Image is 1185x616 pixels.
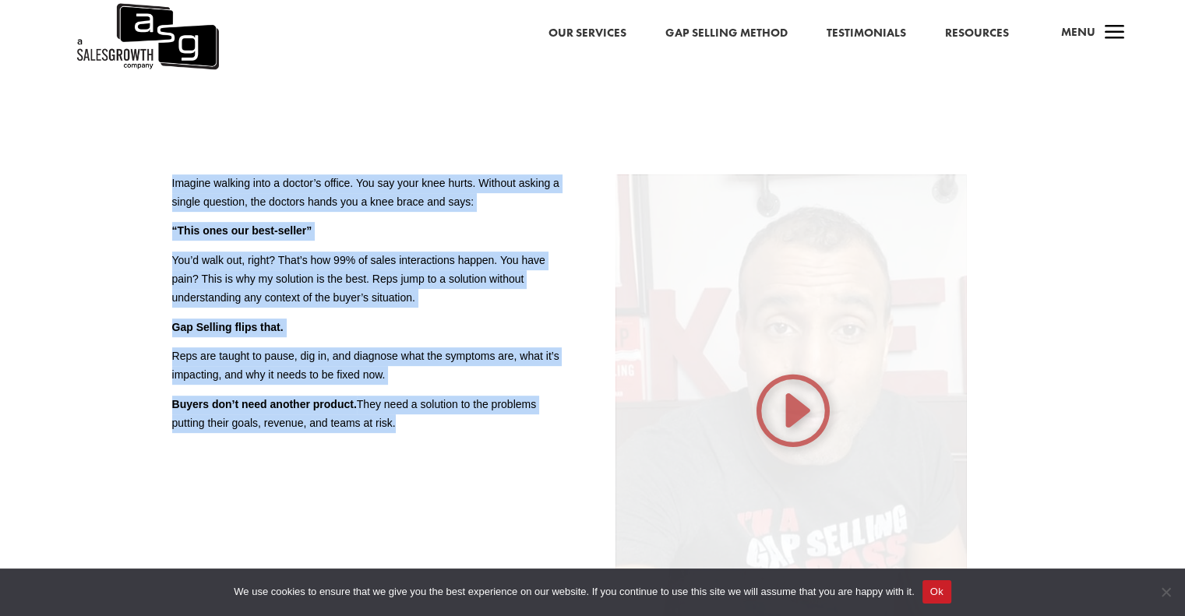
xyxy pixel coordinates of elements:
[827,23,906,44] a: Testimonials
[172,252,570,318] p: You’d walk out, right? That’s how 99% of sales interactions happen. You have pain? This is why my...
[172,347,570,396] p: Reps are taught to pause, dig in, and diagnose what the symptoms are, what it’s impacting, and wh...
[1099,18,1130,49] span: a
[172,398,357,410] strong: Buyers don’t need another product.
[172,174,570,223] p: Imagine walking into a doctor’s office. You say your knee hurts. Without asking a single question...
[548,23,626,44] a: Our Services
[1158,584,1173,600] span: No
[945,23,1009,44] a: Resources
[922,580,951,604] button: Ok
[234,584,914,600] span: We use cookies to ensure that we give you the best experience on our website. If you continue to ...
[172,104,1014,132] h2: Gap Selling SETS UP SALESPEOPLE TO BE TRUSTED ADVISERS.
[665,23,788,44] a: Gap Selling Method
[172,321,284,333] strong: Gap Selling flips that.
[172,224,312,237] strong: “This ones our best-seller”
[172,396,570,433] p: They need a solution to the problems putting their goals, revenue, and teams at risk.
[1061,24,1095,40] span: Menu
